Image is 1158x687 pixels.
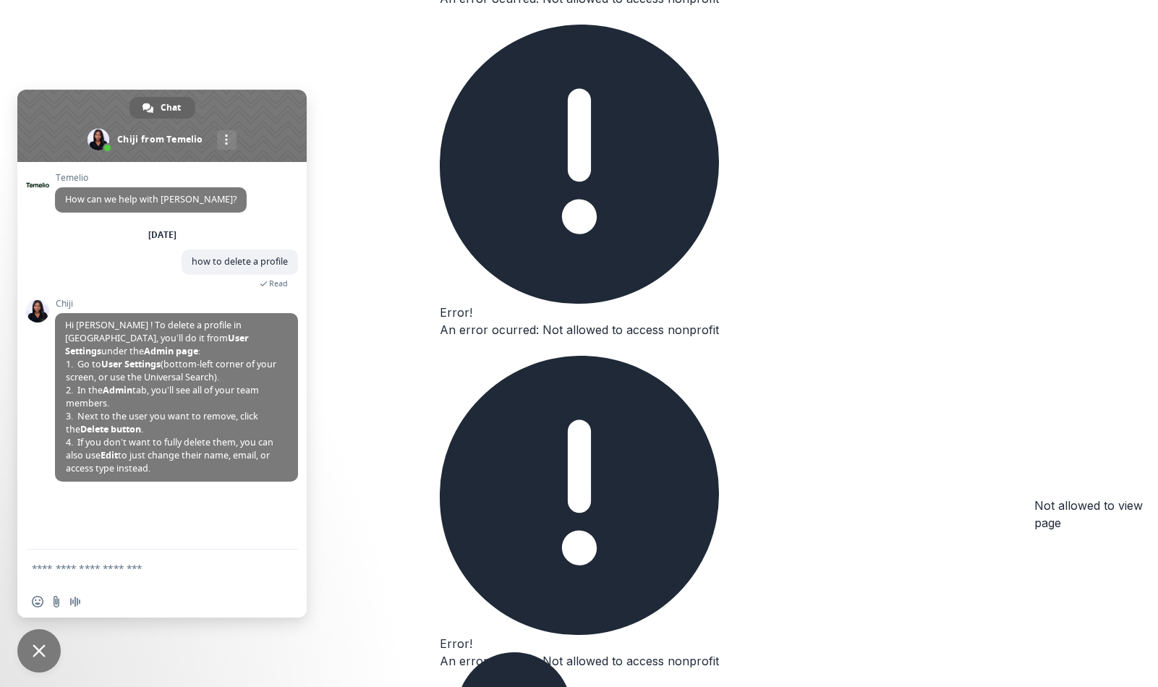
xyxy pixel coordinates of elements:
[32,562,260,575] textarea: Compose your message...
[65,319,288,474] span: Hi [PERSON_NAME] ! To delete a profile in [GEOGRAPHIC_DATA], you’ll do it from under the :
[65,332,249,357] span: User Settings
[161,97,181,119] span: Chat
[66,358,287,384] span: Go to (bottom-left corner of your screen, or use the Universal Search).
[66,410,287,436] span: Next to the user you want to remove, click the .
[129,97,195,119] div: Chat
[101,449,118,461] span: Edit
[32,596,43,607] span: Insert an emoji
[148,231,176,239] div: [DATE]
[51,596,62,607] span: Send a file
[1034,497,1158,532] h2: Not allowed to view page
[217,130,237,150] div: More channels
[192,255,288,268] span: how to delete a profile
[101,358,161,370] span: User Settings
[55,173,247,183] span: Temelio
[17,629,61,673] div: Close chat
[65,193,237,205] span: How can we help with [PERSON_NAME]?
[269,278,288,289] span: Read
[144,345,198,357] span: Admin page
[66,436,287,475] span: If you don’t want to fully delete them, you can also use to just change their name, email, or acc...
[103,384,132,396] span: Admin
[80,423,141,435] span: Delete button
[66,384,287,410] span: In the tab, you’ll see all of your team members.
[69,596,81,607] span: Audio message
[55,299,298,309] span: Chiji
